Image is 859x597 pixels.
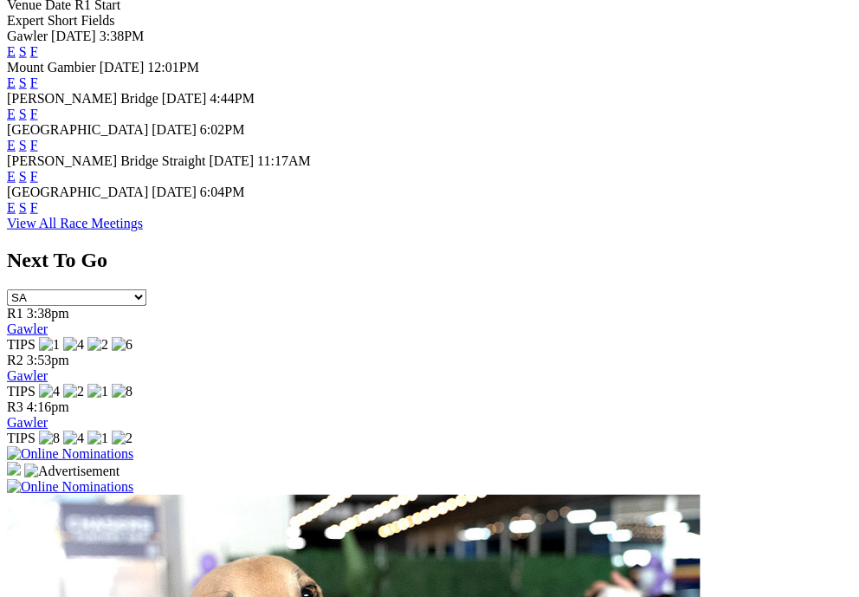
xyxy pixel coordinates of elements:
[7,384,36,399] span: TIPS
[7,431,36,445] span: TIPS
[7,337,36,352] span: TIPS
[63,431,84,446] img: 4
[7,306,23,321] span: R1
[7,216,143,230] a: View All Race Meetings
[7,60,96,75] span: Mount Gambier
[7,138,16,152] a: E
[7,44,16,59] a: E
[51,29,96,43] span: [DATE]
[147,60,199,75] span: 12:01PM
[63,384,84,399] img: 2
[7,107,16,121] a: E
[30,169,38,184] a: F
[100,60,145,75] span: [DATE]
[210,91,255,106] span: 4:44PM
[112,431,132,446] img: 2
[39,431,60,446] img: 8
[7,91,158,106] span: [PERSON_NAME] Bridge
[39,384,60,399] img: 4
[7,75,16,90] a: E
[19,75,27,90] a: S
[7,249,852,272] h2: Next To Go
[39,337,60,353] img: 1
[162,91,207,106] span: [DATE]
[24,464,119,479] img: Advertisement
[19,44,27,59] a: S
[209,153,254,168] span: [DATE]
[7,200,16,215] a: E
[200,185,245,199] span: 6:04PM
[30,44,38,59] a: F
[87,337,108,353] img: 2
[7,321,48,336] a: Gawler
[100,29,145,43] span: 3:38PM
[27,306,69,321] span: 3:38pm
[30,138,38,152] a: F
[7,29,48,43] span: Gawler
[7,153,205,168] span: [PERSON_NAME] Bridge Straight
[7,415,48,430] a: Gawler
[87,384,108,399] img: 1
[7,185,148,199] span: [GEOGRAPHIC_DATA]
[19,138,27,152] a: S
[19,200,27,215] a: S
[152,185,197,199] span: [DATE]
[152,122,197,137] span: [DATE]
[257,153,311,168] span: 11:17AM
[7,122,148,137] span: [GEOGRAPHIC_DATA]
[7,479,133,495] img: Online Nominations
[112,337,132,353] img: 6
[7,399,23,414] span: R3
[87,431,108,446] img: 1
[200,122,245,137] span: 6:02PM
[7,353,23,367] span: R2
[27,399,69,414] span: 4:16pm
[81,13,114,28] span: Fields
[27,353,69,367] span: 3:53pm
[112,384,132,399] img: 8
[7,169,16,184] a: E
[30,75,38,90] a: F
[7,13,44,28] span: Expert
[19,169,27,184] a: S
[7,446,133,462] img: Online Nominations
[19,107,27,121] a: S
[30,200,38,215] a: F
[63,337,84,353] img: 4
[48,13,78,28] span: Short
[7,368,48,383] a: Gawler
[30,107,38,121] a: F
[7,462,21,476] img: 15187_Greyhounds_GreysPlayCentral_Resize_SA_WebsiteBanner_300x115_2025.jpg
